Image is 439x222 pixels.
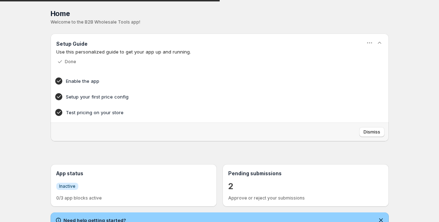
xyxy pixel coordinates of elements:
[66,93,351,100] h4: Setup your first price config
[56,182,78,190] a: InfoInactive
[66,109,351,116] h4: Test pricing on your store
[56,170,211,177] h3: App status
[66,77,351,85] h4: Enable the app
[228,195,383,201] p: Approve or reject your submissions
[228,170,383,177] h3: Pending submissions
[51,19,389,25] p: Welcome to the B2B Wholesale Tools app!
[228,181,234,192] a: 2
[51,9,70,18] span: Home
[359,127,385,137] button: Dismiss
[59,183,75,189] span: Inactive
[56,195,211,201] p: 0/3 app blocks active
[56,40,88,47] h3: Setup Guide
[364,129,380,135] span: Dismiss
[56,48,383,55] p: Use this personalized guide to get your app up and running.
[65,59,76,65] p: Done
